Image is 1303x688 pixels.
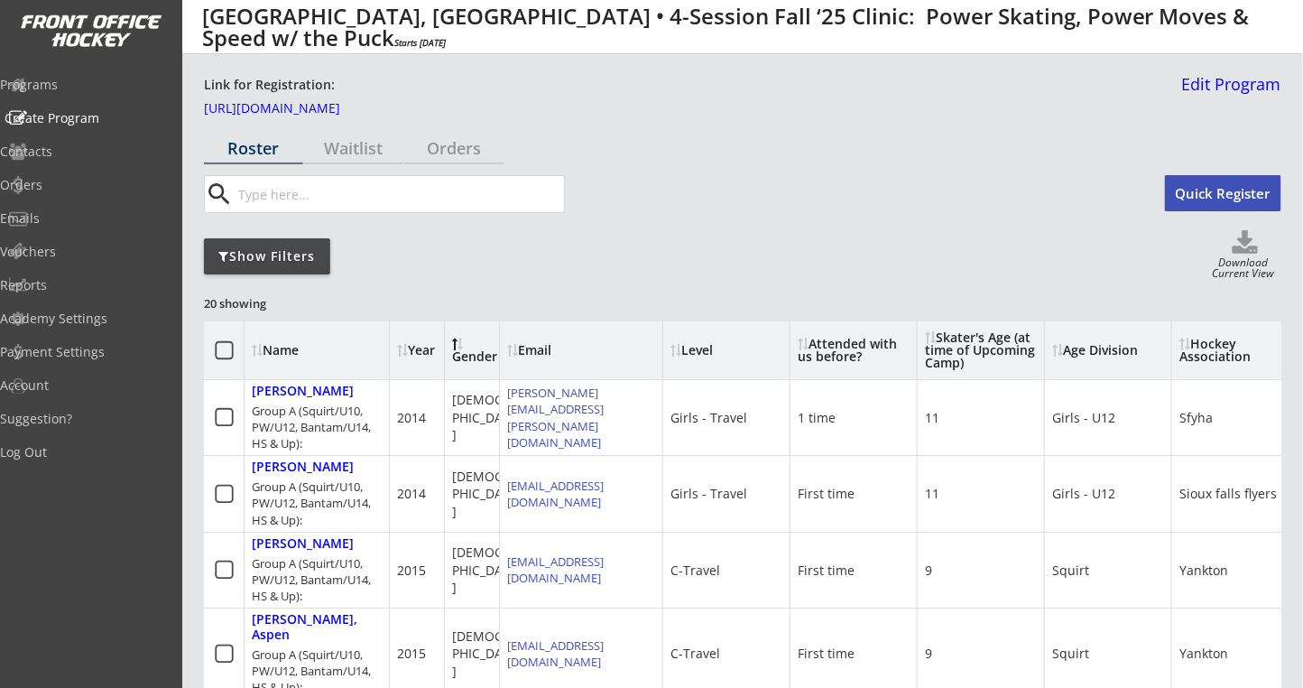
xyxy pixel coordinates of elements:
a: Edit Program [1175,76,1281,107]
img: FOH%20White%20Logo%20Transparent.png [20,14,162,48]
a: [EMAIL_ADDRESS][DOMAIN_NAME] [507,637,604,670]
button: search [205,180,235,209]
a: [EMAIL_ADDRESS][DOMAIN_NAME] [507,478,604,510]
div: [PERSON_NAME] [252,384,354,399]
div: Hockey Association [1179,338,1291,363]
a: [URL][DOMAIN_NAME] [204,102,384,122]
div: Email [507,344,655,357]
div: [PERSON_NAME] [252,460,354,475]
div: 2015 [397,562,426,580]
div: 20 showing [204,295,334,311]
div: Show Filters [204,247,330,265]
div: 2015 [397,645,426,663]
input: Type here... [235,176,564,212]
div: Year [397,344,442,357]
div: Age Division [1052,344,1138,357]
div: Group A (Squirt/U10, PW/U12, Bantam/U14, HS & Up): [252,403,382,452]
div: Squirt [1052,562,1089,580]
div: C-Travel [670,562,720,580]
div: Yankton [1179,562,1228,580]
div: 11 [925,485,939,503]
div: 2014 [397,409,426,427]
div: Squirt [1052,645,1089,663]
button: Click to download full roster. Your browser settings may try to block it, check your security set... [1209,230,1281,257]
div: 1 time [798,409,836,427]
div: First time [798,562,855,580]
div: Girls - U12 [1052,409,1115,427]
div: Create Program [5,112,167,125]
div: C-Travel [670,645,720,663]
div: Sioux falls flyers [1179,485,1277,503]
div: First time [798,485,855,503]
div: Name [252,344,399,357]
div: [DEMOGRAPHIC_DATA] [452,391,522,444]
a: [EMAIL_ADDRESS][DOMAIN_NAME] [507,553,604,586]
div: Girls - Travel [670,485,747,503]
div: 9 [925,645,932,663]
div: [PERSON_NAME], Aspen [252,612,382,643]
div: First time [798,645,855,663]
div: Attended with us before? [798,338,910,363]
div: [GEOGRAPHIC_DATA], [GEOGRAPHIC_DATA] • 4-Session Fall ‘25 Clinic: Power Skating, Power Moves & Sp... [202,5,1289,49]
div: 11 [925,409,939,427]
div: Girls - U12 [1052,485,1115,503]
div: [PERSON_NAME] [252,536,354,552]
em: Starts [DATE] [394,36,446,49]
div: 2014 [397,485,426,503]
a: [PERSON_NAME][EMAIL_ADDRESS][PERSON_NAME][DOMAIN_NAME] [507,385,604,451]
div: 9 [925,562,932,580]
div: Group A (Squirt/U10, PW/U12, Bantam/U14, HS & Up): [252,479,382,528]
div: Sfyha [1179,409,1213,427]
div: [DEMOGRAPHIC_DATA] [452,628,522,681]
div: Skater's Age (at time of Upcoming Camp) [925,331,1037,369]
div: Link for Registration: [204,76,337,95]
div: Yankton [1179,645,1228,663]
div: Group A (Squirt/U10, PW/U12, Bantam/U14, HS & Up): [252,555,382,605]
div: Level [670,344,782,357]
div: Girls - Travel [670,409,747,427]
div: Waitlist [304,140,403,156]
div: Gender [452,338,497,363]
div: Download Current View [1206,257,1281,282]
div: [DEMOGRAPHIC_DATA] [452,468,522,521]
div: Roster [204,140,303,156]
button: Quick Register [1165,175,1281,211]
div: Orders [404,140,504,156]
div: [DEMOGRAPHIC_DATA] [452,544,522,597]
